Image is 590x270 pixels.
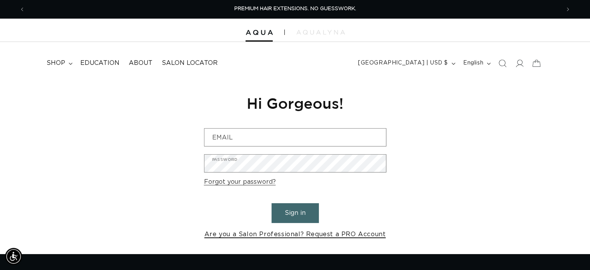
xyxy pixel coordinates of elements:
span: PREMIUM HAIR EXTENSIONS. NO GUESSWORK. [234,6,356,11]
img: aqualyna.com [296,30,345,35]
a: Salon Locator [157,54,222,72]
summary: Search [494,55,511,72]
img: Aqua Hair Extensions [246,30,273,35]
button: Next announcement [559,2,576,17]
a: Forgot your password? [204,176,276,188]
a: About [124,54,157,72]
a: Are you a Salon Professional? Request a PRO Account [204,229,386,240]
iframe: Chat Widget [487,186,590,270]
button: [GEOGRAPHIC_DATA] | USD $ [353,56,459,71]
span: English [463,59,483,67]
button: Previous announcement [14,2,31,17]
summary: shop [42,54,76,72]
span: Salon Locator [162,59,218,67]
button: Sign in [272,203,319,223]
span: Education [80,59,119,67]
span: [GEOGRAPHIC_DATA] | USD $ [358,59,448,67]
button: English [459,56,494,71]
a: Education [76,54,124,72]
span: shop [47,59,65,67]
input: Email [204,129,386,146]
span: About [129,59,152,67]
h1: Hi Gorgeous! [204,94,386,113]
div: Accessibility Menu [5,248,22,265]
